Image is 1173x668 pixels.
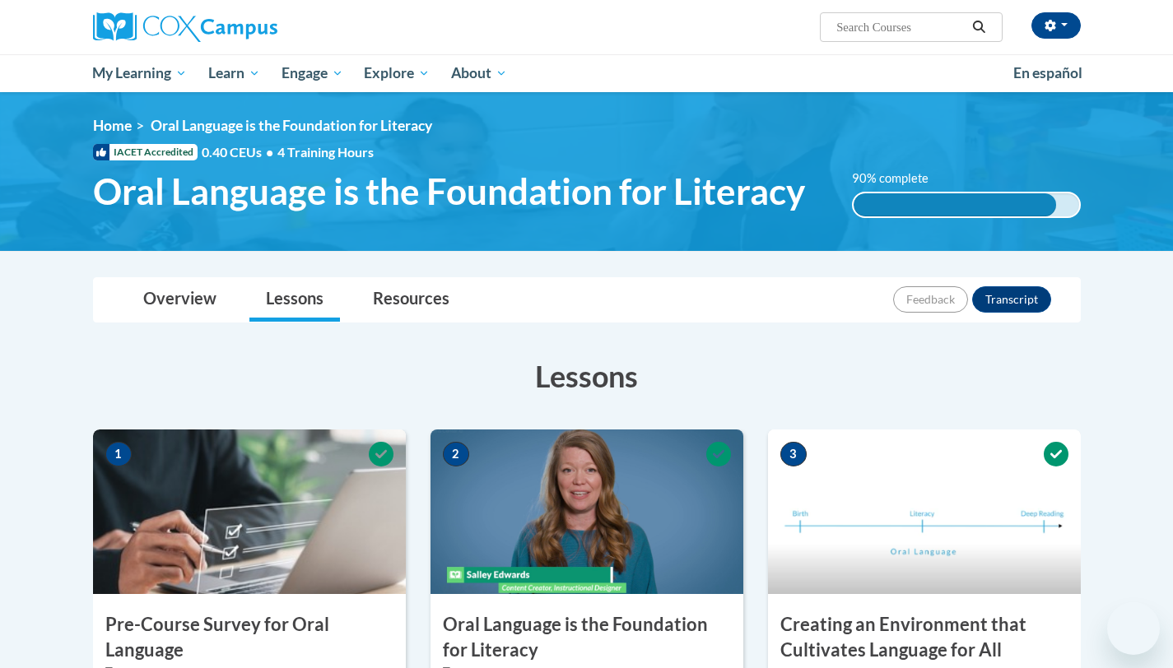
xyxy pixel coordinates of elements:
a: Home [93,117,132,134]
span: My Learning [92,63,187,83]
a: Overview [127,278,233,322]
span: 3 [780,442,807,466]
span: 2 [443,442,469,466]
span: En español [1013,64,1082,81]
span: 0.40 CEUs [202,143,277,161]
a: My Learning [82,54,198,92]
img: Course Image [431,429,743,594]
span: Oral Language is the Foundation for Literacy [93,169,805,213]
span: Learn [208,63,260,83]
span: IACET Accredited [93,144,198,160]
a: Explore [353,54,440,92]
div: 90% complete [854,193,1056,216]
a: About [440,54,518,92]
span: 1 [105,442,132,466]
h3: Lessons [93,355,1081,397]
button: Transcript [972,286,1051,313]
a: En español [1003,56,1093,90]
button: Account Settings [1031,12,1081,39]
button: Search [966,17,991,37]
a: Lessons [249,278,340,322]
img: Course Image [768,429,1081,594]
img: Course Image [93,429,406,594]
span: Engage [282,63,343,83]
div: Main menu [68,54,1106,92]
span: Oral Language is the Foundation for Literacy [151,117,432,134]
a: Engage [271,54,354,92]
button: Feedback [893,286,968,313]
h3: Pre-Course Survey for Oral Language [93,612,406,663]
label: 90% complete [852,169,947,188]
a: Learn [198,54,271,92]
h3: Oral Language is the Foundation for Literacy [431,612,743,663]
span: About [451,63,507,83]
span: Explore [364,63,430,83]
span: 4 Training Hours [277,144,374,160]
a: Resources [356,278,466,322]
span: • [266,144,273,160]
iframe: Button to launch messaging window [1107,602,1160,655]
a: Cox Campus [93,12,406,42]
img: Cox Campus [93,12,277,42]
input: Search Courses [835,17,966,37]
